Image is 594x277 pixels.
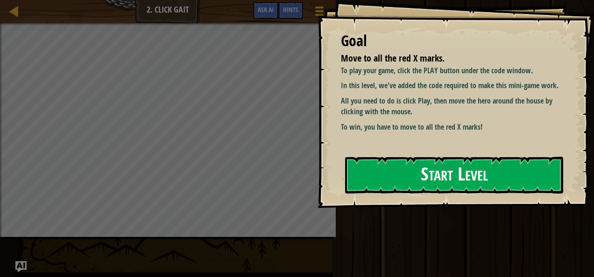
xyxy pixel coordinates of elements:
p: In this level, we've added the code required to make this mini-game work. [341,80,568,91]
span: Ask AI [258,5,274,14]
li: Move to all the red X marks. [329,52,559,65]
span: Hints [283,5,298,14]
div: Goal [341,30,561,52]
button: Ask AI [15,261,27,272]
p: All you need to do is click Play, then move the hero around the house by clicking with the mouse. [341,96,568,117]
button: Start Level [345,157,563,194]
p: To win, you have to move to all the red X marks! [341,122,568,132]
p: To play your game, click the PLAY button under the code window. [341,65,568,76]
button: Show game menu [308,2,331,24]
button: Ask AI [253,2,278,19]
span: Move to all the red X marks. [341,52,445,64]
